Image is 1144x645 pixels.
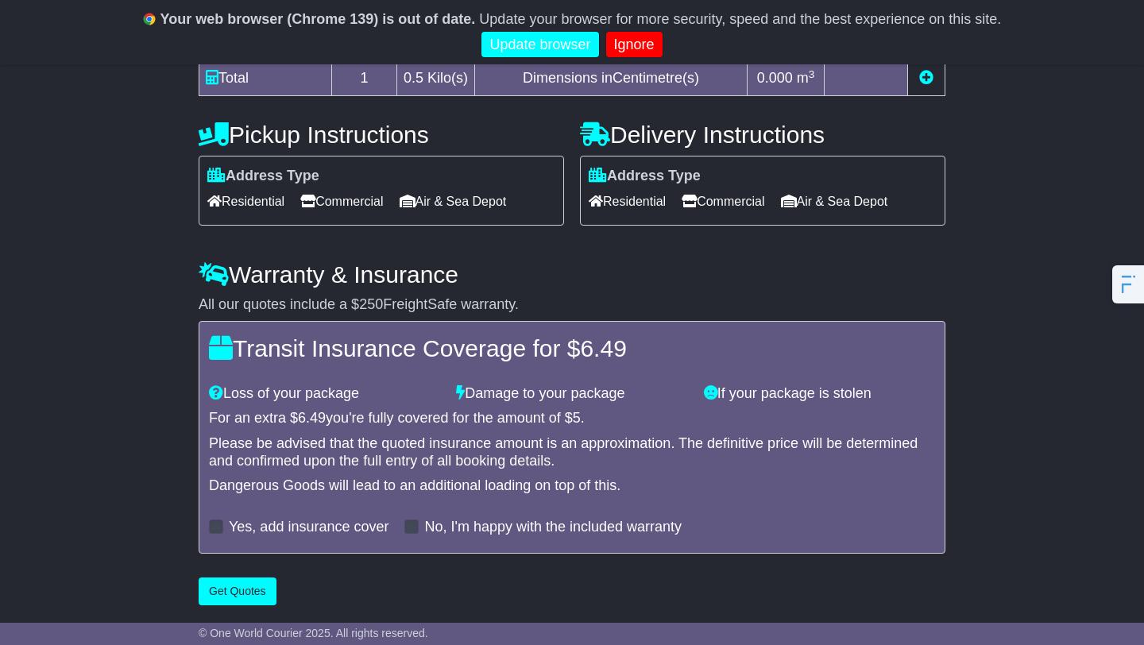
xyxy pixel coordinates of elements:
[199,261,945,288] h4: Warranty & Insurance
[606,32,663,58] a: Ignore
[589,168,701,185] label: Address Type
[209,477,935,495] div: Dangerous Goods will lead to an additional loading on top of this.
[481,32,598,58] a: Update browser
[209,410,935,427] div: For an extra $ you're fully covered for the amount of $ .
[682,189,764,214] span: Commercial
[199,122,564,148] h4: Pickup Instructions
[207,189,284,214] span: Residential
[209,435,935,469] div: Please be advised that the quoted insurance amount is an approximation. The definitive price will...
[919,70,933,86] a: Add new item
[400,189,507,214] span: Air & Sea Depot
[781,189,888,214] span: Air & Sea Depot
[797,70,815,86] span: m
[332,61,397,96] td: 1
[424,519,682,536] label: No, I'm happy with the included warranty
[757,70,793,86] span: 0.000
[199,627,428,639] span: © One World Courier 2025. All rights reserved.
[201,385,448,403] div: Loss of your package
[696,385,943,403] div: If your package is stolen
[300,189,383,214] span: Commercial
[207,168,319,185] label: Address Type
[573,410,581,426] span: 5
[359,296,383,312] span: 250
[199,61,332,96] td: Total
[397,61,475,96] td: Kilo(s)
[475,61,748,96] td: Dimensions in Centimetre(s)
[580,335,626,361] span: 6.49
[229,519,388,536] label: Yes, add insurance cover
[160,11,476,27] b: Your web browser (Chrome 139) is out of date.
[199,577,276,605] button: Get Quotes
[209,335,935,361] h4: Transit Insurance Coverage for $
[298,410,326,426] span: 6.49
[448,385,695,403] div: Damage to your package
[580,122,945,148] h4: Delivery Instructions
[404,70,423,86] span: 0.5
[809,68,815,80] sup: 3
[479,11,1001,27] span: Update your browser for more security, speed and the best experience on this site.
[199,296,945,314] div: All our quotes include a $ FreightSafe warranty.
[589,189,666,214] span: Residential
